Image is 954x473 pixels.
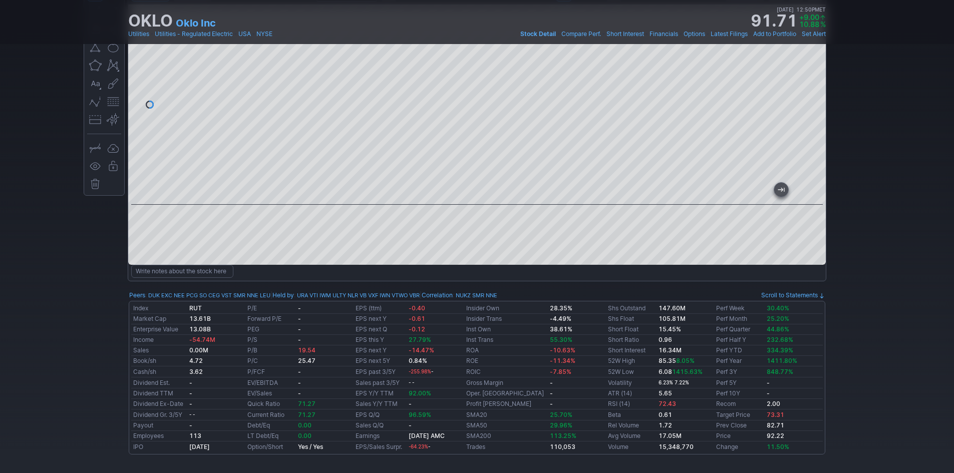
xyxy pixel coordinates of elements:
[550,421,572,429] span: 29.96%
[606,29,644,39] a: Short Interest
[129,291,145,299] a: Peers
[550,432,576,439] span: 113.25%
[272,291,294,299] a: Held by
[714,377,765,388] td: Perf 5Y
[645,29,649,39] span: •
[659,421,672,429] b: 1.72
[298,379,301,386] b: -
[749,29,752,39] span: •
[298,325,301,333] b: -
[557,29,560,39] span: •
[298,443,323,450] b: Yes / Yes
[602,29,605,39] span: •
[714,324,765,335] td: Perf Quarter
[245,431,296,441] td: LT Debt/Eq
[298,411,315,418] span: 71.27
[714,388,765,399] td: Perf 10Y
[409,432,445,439] a: [DATE] AMC
[606,420,657,431] td: Rel Volume
[409,325,425,333] span: -0.12
[767,368,793,375] span: 848.77%
[672,368,703,375] span: 1415.63%
[87,140,103,156] button: Drawing mode: Single
[714,420,765,431] td: Prev Close
[131,441,187,452] td: IPO
[550,411,572,418] span: 25.70%
[520,30,556,38] span: Stock Detail
[298,336,301,343] b: -
[189,389,192,397] b: -
[767,411,784,418] a: 73.31
[550,315,571,322] b: -4.49%
[105,58,121,74] button: XABCD
[716,411,750,418] a: Target Price
[189,400,192,407] b: -
[354,399,406,409] td: Sales Y/Y TTM
[550,379,553,386] b: -
[368,290,378,300] a: VXF
[87,40,103,56] button: Triangle
[189,315,211,322] b: 13.61B
[606,409,657,420] td: Beta
[486,290,497,300] a: NNE
[767,357,797,364] span: 1411.80%
[767,400,780,407] a: 2.00
[409,421,412,429] b: -
[409,290,420,300] a: VBR
[659,325,681,333] a: 15.45%
[320,290,331,300] a: IWM
[233,290,245,300] a: SMR
[245,399,296,409] td: Quick Ratio
[221,290,232,300] a: VST
[245,388,296,399] td: EV/Sales
[105,40,121,56] button: Ellipse
[354,388,406,399] td: EPS Y/Y TTM
[464,324,548,335] td: Inst Own
[608,325,639,333] a: Short Float
[245,420,296,431] td: Debt/Eq
[174,290,185,300] a: NEE
[245,409,296,420] td: Current Ratio
[659,315,686,322] b: 105.81M
[714,314,765,324] td: Perf Month
[464,366,548,377] td: ROIC
[606,441,657,452] td: Volume
[464,409,548,420] td: SMA20
[298,421,311,429] span: 0.00
[131,314,187,324] td: Market Cap
[245,335,296,345] td: P/S
[409,444,430,449] small: -
[714,356,765,366] td: Perf Year
[606,314,657,324] td: Shs Float
[128,29,149,39] a: Utilities
[189,368,203,375] b: 3.62
[767,443,789,450] span: 11.50%
[659,336,672,343] a: 0.96
[245,441,296,452] td: Option/Short
[767,389,770,397] b: -
[606,366,657,377] td: 52W Low
[105,158,121,174] button: Lock drawings
[751,13,797,29] strong: 91.71
[155,29,233,39] a: Utilities - Regulated Electric
[767,346,793,354] span: 334.39%
[131,324,187,335] td: Enterprise Value
[356,443,402,450] a: EPS/Sales Surpr.
[189,432,201,439] b: 113
[131,345,187,356] td: Sales
[659,432,682,439] b: 17.05M
[87,58,103,74] button: Polygon
[247,290,258,300] a: NNE
[245,303,296,314] td: P/E
[802,29,826,39] a: Set Alert
[472,290,484,300] a: SMR
[409,442,430,450] a: -64.23%-
[150,29,154,39] span: •
[354,345,406,356] td: EPS next Y
[659,400,676,407] span: 72.43
[245,345,296,356] td: P/B
[767,325,789,333] span: 44.86%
